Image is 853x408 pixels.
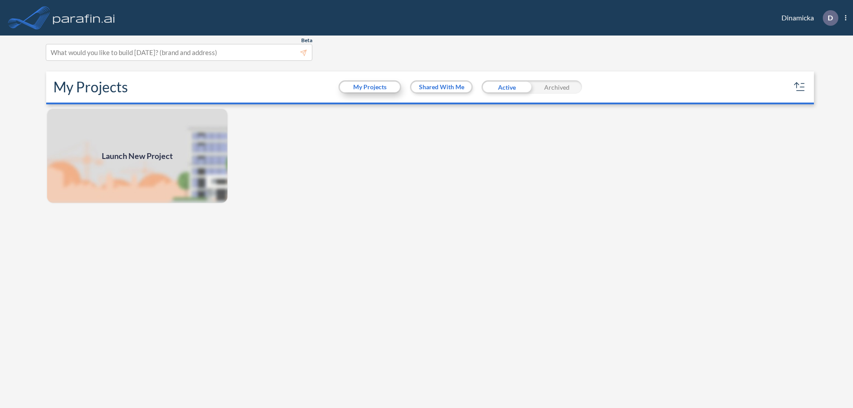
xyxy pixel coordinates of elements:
div: Dinamicka [768,10,846,26]
button: Shared With Me [411,82,471,92]
p: D [828,14,833,22]
img: add [46,108,228,204]
div: Archived [532,80,582,94]
span: Launch New Project [102,150,173,162]
div: Active [482,80,532,94]
a: Launch New Project [46,108,228,204]
img: logo [51,9,117,27]
button: My Projects [340,82,400,92]
button: sort [793,80,807,94]
span: Beta [301,37,312,44]
h2: My Projects [53,79,128,95]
